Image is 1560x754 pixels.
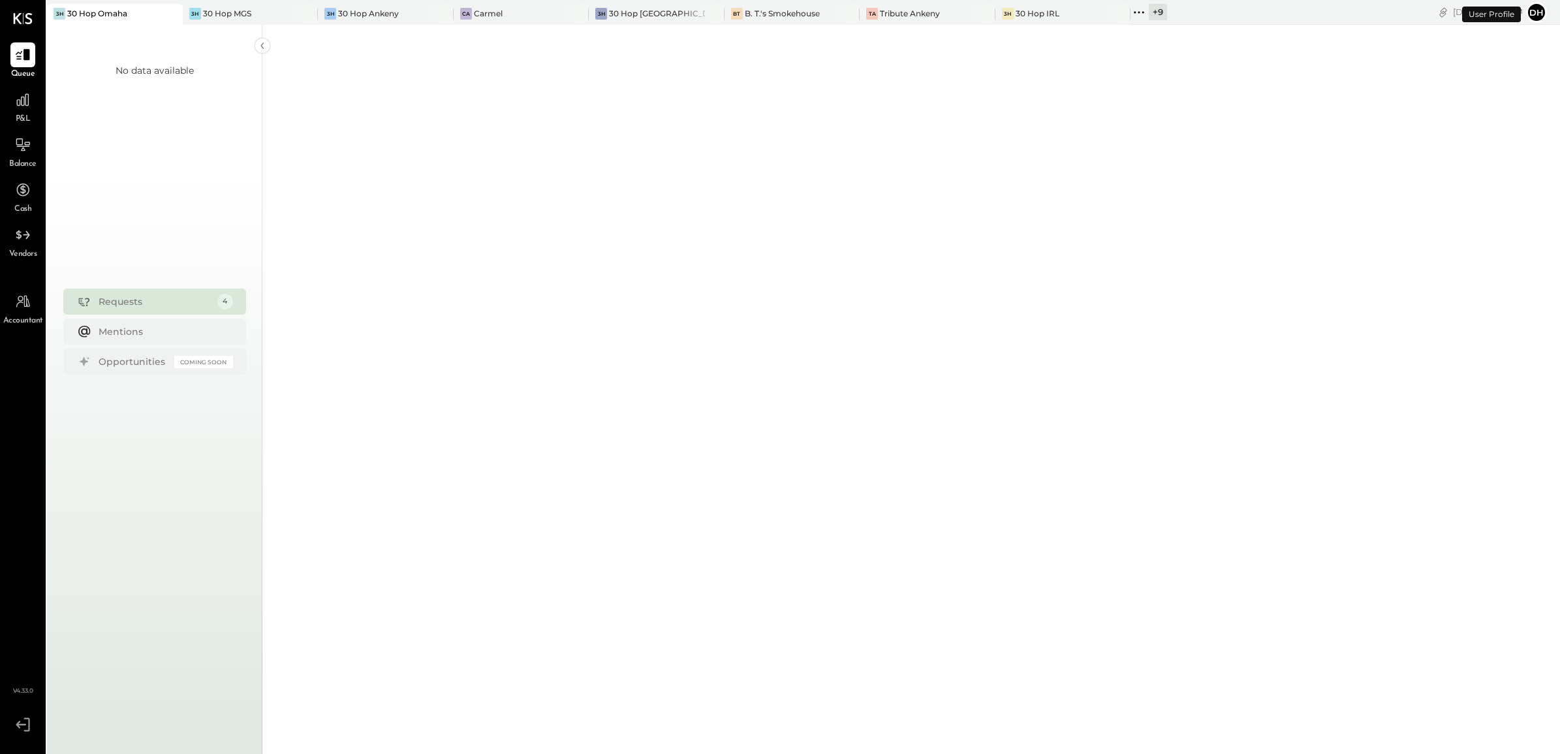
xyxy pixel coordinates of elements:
span: Accountant [3,315,43,327]
div: Ca [460,8,472,20]
div: + 9 [1149,4,1167,20]
div: No data available [116,64,194,77]
button: Dh [1526,2,1547,23]
div: 30 Hop Ankeny [338,8,399,19]
span: Queue [11,69,35,80]
div: 3H [595,8,607,20]
div: Mentions [99,325,226,338]
a: Vendors [1,223,45,260]
div: Coming Soon [174,356,233,368]
a: P&L [1,87,45,125]
div: B. T.'s Smokehouse [745,8,820,19]
div: Carmel [474,8,503,19]
div: BT [731,8,743,20]
a: Accountant [1,289,45,327]
div: TA [866,8,878,20]
a: Cash [1,178,45,215]
a: Queue [1,42,45,80]
div: Opportunities [99,355,168,368]
div: 30 Hop [GEOGRAPHIC_DATA] [609,8,705,19]
div: Requests [99,295,211,308]
div: 3H [324,8,336,20]
span: P&L [16,114,31,125]
div: 3H [1002,8,1014,20]
div: 3H [189,8,201,20]
div: 3H [54,8,65,20]
div: User Profile [1462,7,1521,22]
div: Tribute Ankeny [880,8,940,19]
div: 30 Hop IRL [1016,8,1059,19]
div: 4 [217,294,233,309]
span: Vendors [9,249,37,260]
div: 30 Hop Omaha [67,8,127,19]
div: copy link [1437,5,1450,19]
div: [DATE] [1453,6,1523,18]
div: 30 Hop MGS [203,8,251,19]
span: Cash [14,204,31,215]
span: Balance [9,159,37,170]
a: Balance [1,133,45,170]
